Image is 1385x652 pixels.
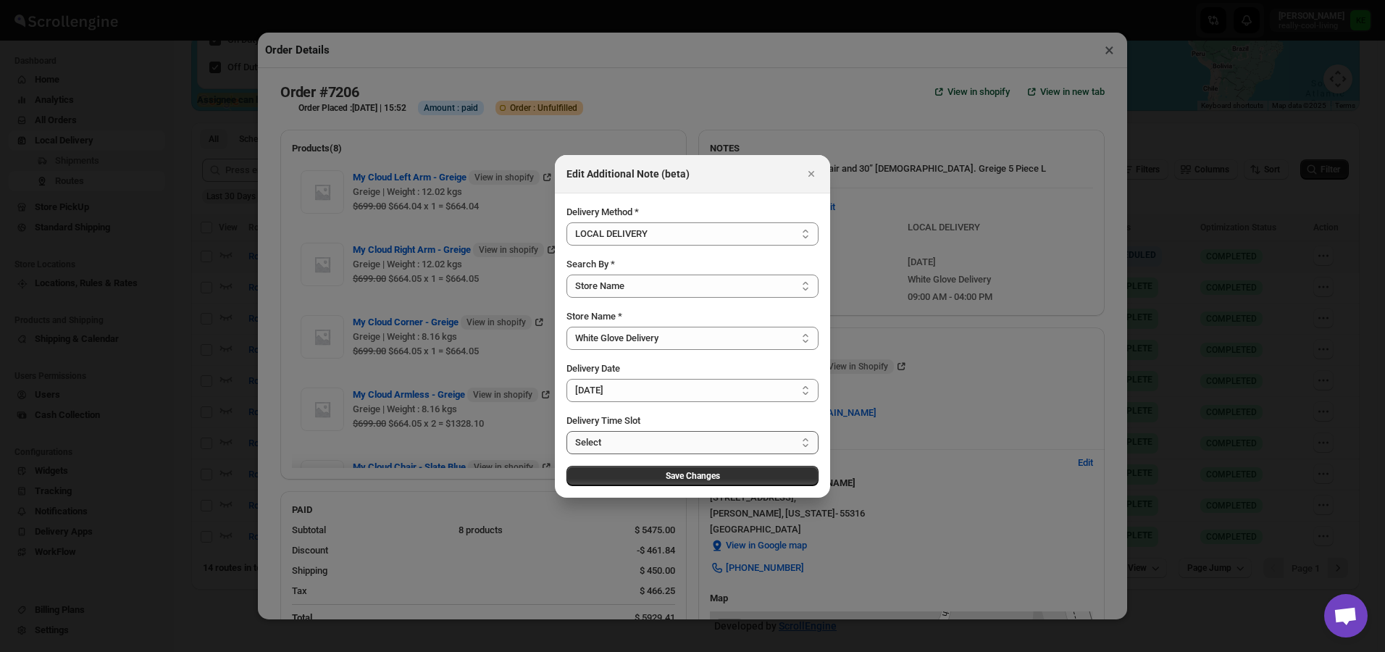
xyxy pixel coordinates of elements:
[566,259,615,269] span: Search By *
[566,363,620,374] span: Delivery Date
[1324,594,1368,638] div: Open chat
[801,164,821,184] button: Close
[566,206,639,217] span: Delivery Method *
[566,311,622,322] span: Store Name *
[566,167,690,181] h2: Edit Additional Note (beta)
[666,470,720,482] span: Save Changes
[566,466,819,486] button: Save Changes
[566,415,640,426] span: Delivery Time Slot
